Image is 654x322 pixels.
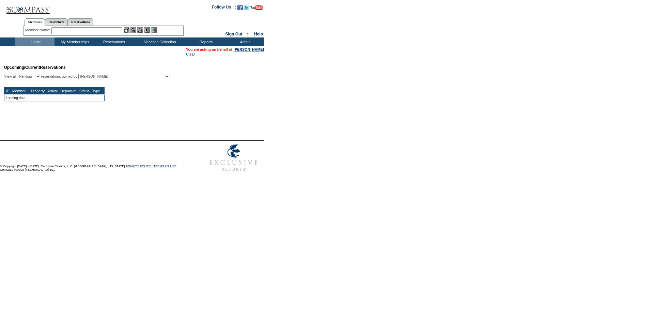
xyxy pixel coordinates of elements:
[15,37,54,46] td: Home
[244,5,249,10] img: Follow us on Twitter
[45,18,68,26] a: Residences
[254,32,263,36] a: Help
[137,27,143,33] img: Impersonate
[244,7,249,11] a: Follow us on Twitter
[247,32,250,36] span: ::
[12,89,26,93] a: Member
[225,32,242,36] a: Sign Out
[144,27,150,33] img: Reservations
[92,89,100,93] a: Type
[68,18,93,26] a: Reservations
[4,94,105,101] td: Loading data...
[60,89,76,93] a: Departure
[237,5,243,10] img: Become our fan on Facebook
[237,7,243,11] a: Become our fan on Facebook
[154,165,177,168] a: TERMS OF USE
[25,27,51,33] div: Member Name:
[186,47,264,51] span: You are acting on behalf of:
[130,27,136,33] img: View
[234,47,264,51] a: [PERSON_NAME]
[133,37,186,46] td: Vacation Collection
[124,27,129,33] img: b_edit.gif
[6,89,10,93] a: ID
[250,5,263,10] img: Subscribe to our YouTube Channel
[126,165,151,168] a: PRIVACY POLICY
[212,4,236,12] td: Follow Us ::
[4,65,66,70] span: Reservations
[31,89,45,93] a: Property
[25,18,45,26] a: Members
[250,7,263,11] a: Subscribe to our YouTube Channel
[186,37,225,46] td: Reports
[94,37,133,46] td: Reservations
[4,74,173,79] div: View all: reservations owned by:
[79,89,90,93] a: Status
[186,52,195,56] a: Clear
[151,27,157,33] img: b_calculator.gif
[47,89,58,93] a: Arrival
[203,141,264,175] img: Exclusive Resorts
[225,37,264,46] td: Admin
[4,65,40,70] span: Upcoming/Current
[54,37,94,46] td: My Memberships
